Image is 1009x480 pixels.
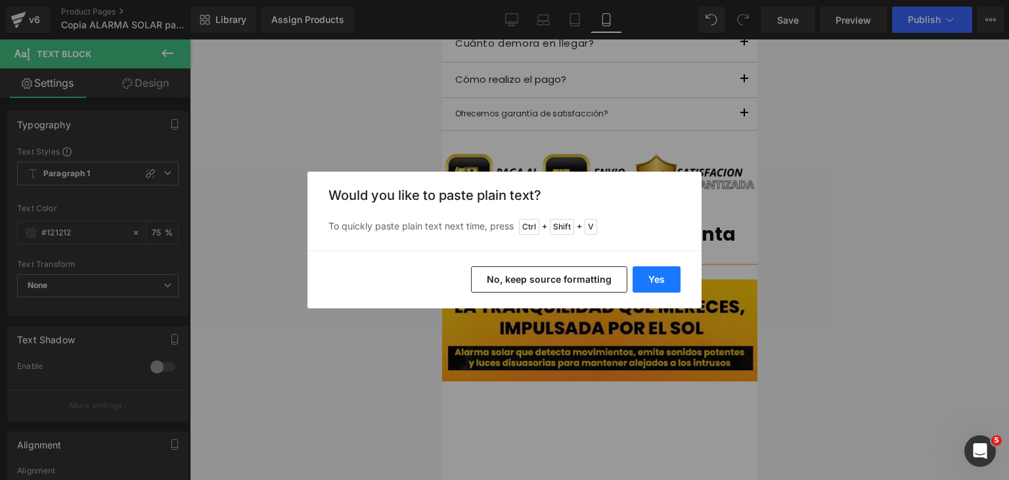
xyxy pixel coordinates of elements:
[991,435,1002,446] span: 5
[13,68,289,80] p: Ofrecemos garantía de satisfacción?
[328,187,681,203] h3: Would you like to paste plain text?
[519,219,539,235] span: Ctrl
[542,220,547,233] span: +
[471,266,627,293] button: No, keep source formatting
[550,219,574,235] span: Shift
[585,219,597,235] span: V
[328,219,681,235] p: To quickly paste plain text next time, press
[577,220,582,233] span: +
[633,266,681,293] button: Yes
[964,435,996,467] iframe: Intercom live chat
[13,33,289,48] p: Cómo realizo el pago?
